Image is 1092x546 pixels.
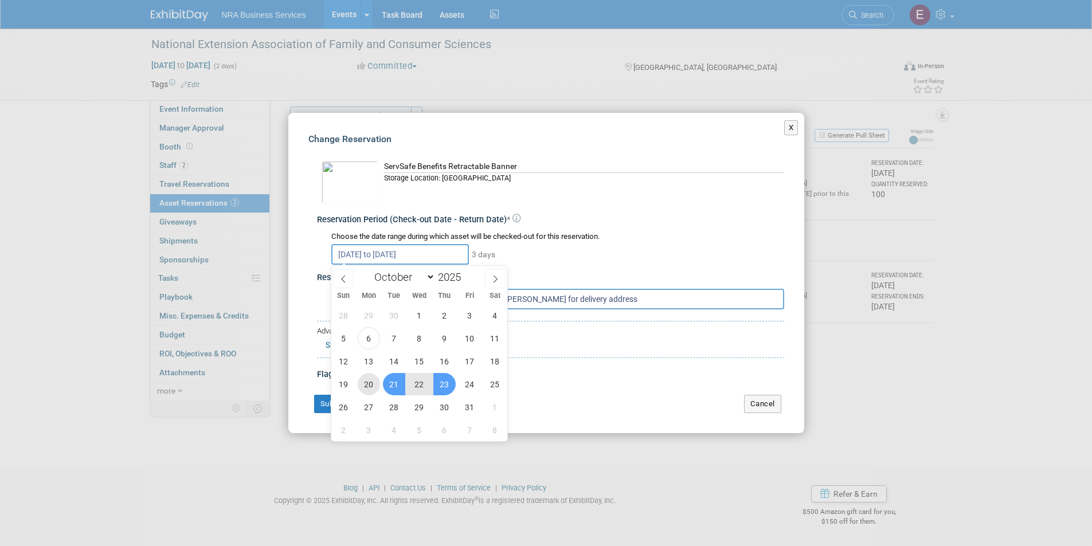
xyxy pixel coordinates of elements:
[384,161,784,173] div: ServSafe Benefits Retractable Banner
[484,350,506,372] span: October 18, 2025
[383,304,405,327] span: September 30, 2025
[408,396,430,418] span: October 29, 2025
[383,373,405,395] span: October 21, 2025
[332,419,355,441] span: November 2, 2025
[358,304,380,327] span: September 29, 2025
[317,326,784,337] div: Advanced Options
[784,120,799,135] button: X
[358,327,380,349] span: October 6, 2025
[406,292,432,300] span: Wed
[358,419,380,441] span: November 3, 2025
[459,327,481,349] span: October 10, 2025
[408,419,430,441] span: November 5, 2025
[484,396,506,418] span: November 1, 2025
[356,292,381,300] span: Mon
[317,214,784,226] div: Reservation Period (Check-out Date - Return Date)
[331,292,357,300] span: Sun
[383,327,405,349] span: October 7, 2025
[408,304,430,327] span: October 1, 2025
[314,395,352,413] button: Submit
[457,292,482,300] span: Fri
[381,292,406,300] span: Tue
[358,396,380,418] span: October 27, 2025
[744,395,781,413] button: Cancel
[358,350,380,372] span: October 13, 2025
[433,419,456,441] span: November 6, 2025
[308,133,392,144] span: Change Reservation
[317,272,784,284] div: Reservation Notes
[332,396,355,418] span: October 26, 2025
[384,172,784,183] div: Storage Location: [GEOGRAPHIC_DATA]
[459,373,481,395] span: October 24, 2025
[459,419,481,441] span: November 7, 2025
[383,419,405,441] span: November 4, 2025
[484,419,506,441] span: November 8, 2025
[332,350,355,372] span: October 12, 2025
[484,327,506,349] span: October 11, 2025
[317,370,335,379] span: Flag:
[482,292,507,300] span: Sat
[459,396,481,418] span: October 31, 2025
[358,373,380,395] span: October 20, 2025
[331,244,469,265] input: Check-out Date - Return Date
[332,304,355,327] span: September 28, 2025
[459,304,481,327] span: October 3, 2025
[383,396,405,418] span: October 28, 2025
[471,250,495,259] span: 3 days
[435,270,469,284] input: Year
[459,350,481,372] span: October 17, 2025
[408,350,430,372] span: October 15, 2025
[332,327,355,349] span: October 5, 2025
[432,292,457,300] span: Thu
[433,396,456,418] span: October 30, 2025
[433,304,456,327] span: October 2, 2025
[433,350,456,372] span: October 16, 2025
[326,340,452,349] a: Specify Shipping Logistics Category
[484,373,506,395] span: October 25, 2025
[484,304,506,327] span: October 4, 2025
[331,231,784,242] div: Choose the date range during which asset will be checked-out for this reservation.
[369,270,435,284] select: Month
[383,350,405,372] span: October 14, 2025
[433,327,456,349] span: October 9, 2025
[433,373,456,395] span: October 23, 2025
[408,373,430,395] span: October 22, 2025
[408,327,430,349] span: October 8, 2025
[332,373,355,395] span: October 19, 2025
